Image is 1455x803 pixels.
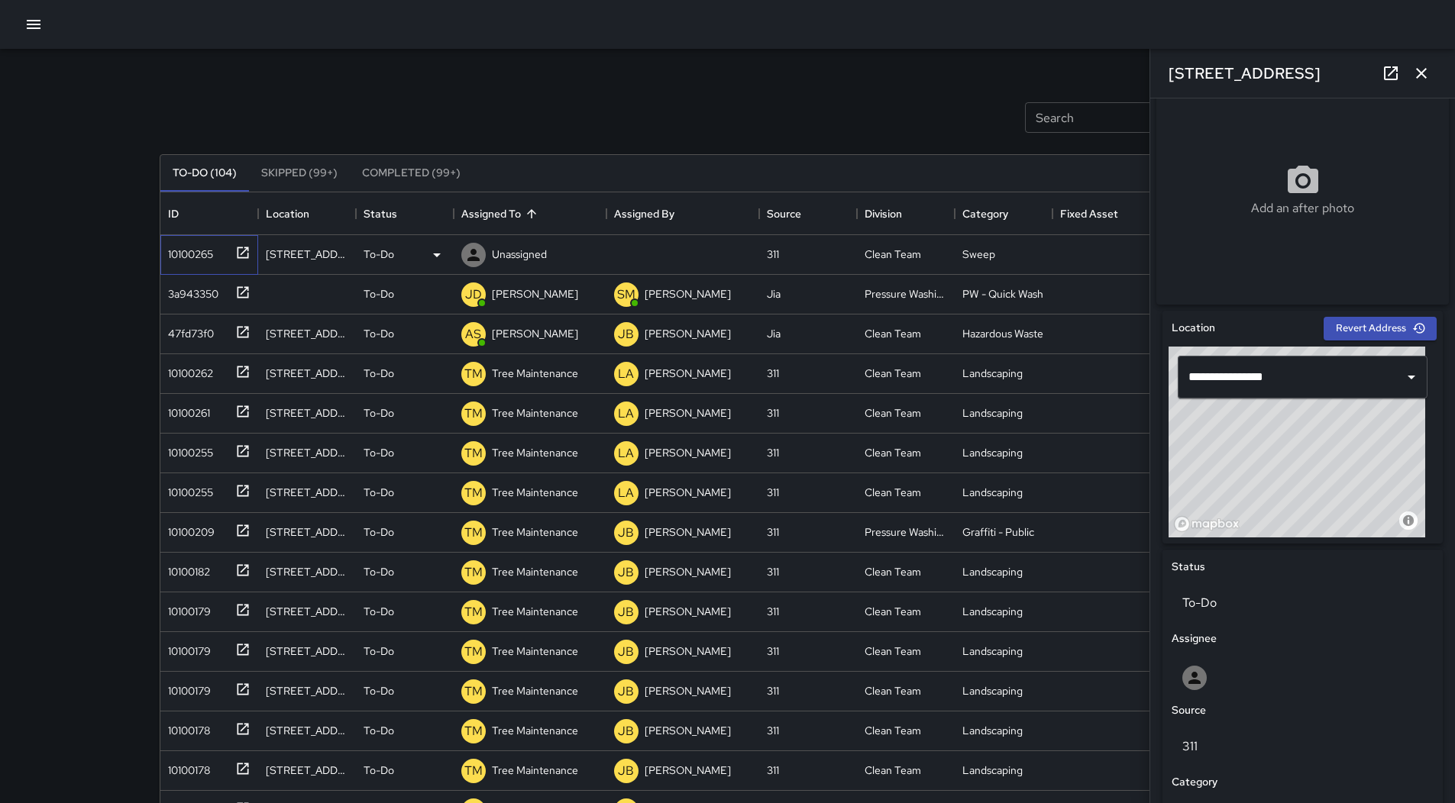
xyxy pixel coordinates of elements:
div: 38 Rose Street [266,445,348,460]
p: [PERSON_NAME] [645,524,731,540]
button: Completed (99+) [350,155,473,192]
div: Assigned To [454,192,606,235]
div: 1515 Market Street [266,643,348,659]
div: Clean Team [865,247,921,262]
div: 98 Franklin Street [266,405,348,421]
div: Clean Team [865,643,921,659]
div: 501 Van Ness Avenue [266,723,348,738]
div: Clean Team [865,326,921,341]
div: Status [356,192,454,235]
div: Landscaping [962,763,1023,778]
div: Clean Team [865,604,921,619]
div: 311 [767,683,779,698]
div: Landscaping [962,723,1023,738]
div: Clean Team [865,564,921,579]
p: JB [618,722,634,740]
p: [PERSON_NAME] [645,286,731,302]
p: [PERSON_NAME] [645,604,731,619]
p: [PERSON_NAME] [645,643,731,659]
p: [PERSON_NAME] [645,485,731,500]
div: 66 Grove Street [266,524,348,540]
div: 10100255 [162,439,213,460]
div: 311 [767,366,779,381]
div: Source [759,192,857,235]
p: TM [464,484,483,502]
p: Tree Maintenance [492,485,578,500]
div: Fixed Asset [1060,192,1118,235]
div: Landscaping [962,366,1023,381]
p: Tree Maintenance [492,445,578,460]
p: To-Do [364,604,394,619]
p: LA [618,405,634,423]
div: 311 [767,524,779,540]
div: Category [962,192,1008,235]
div: 311 [767,643,779,659]
div: Assigned By [614,192,674,235]
div: 311 [767,604,779,619]
div: Landscaping [962,604,1023,619]
div: ID [160,192,258,235]
p: To-Do [364,445,394,460]
p: To-Do [364,723,394,738]
div: 135 Van Ness Avenue [266,604,348,619]
p: To-Do [364,564,394,579]
div: Landscaping [962,485,1023,500]
p: JB [618,325,634,343]
p: [PERSON_NAME] [645,326,731,341]
p: [PERSON_NAME] [645,723,731,738]
div: 1550 Market Street [266,326,348,341]
p: LA [618,484,634,502]
p: JB [618,524,634,542]
button: Sort [521,203,542,224]
p: TM [464,524,483,542]
div: 10100255 [162,479,213,500]
p: TM [464,682,483,701]
div: Pressure Washing [865,524,947,540]
div: 311 [767,723,779,738]
p: TM [464,603,483,621]
div: Clean Team [865,485,921,500]
div: 18 10th Street [266,366,348,381]
p: TM [464,444,483,463]
div: 10100261 [162,399,210,421]
p: TM [464,762,483,780]
div: Clean Team [865,763,921,778]
div: Location [258,192,356,235]
p: Tree Maintenance [492,524,578,540]
div: Category [955,192,1052,235]
p: To-Do [364,524,394,540]
div: 10100209 [162,518,215,540]
p: JB [618,603,634,621]
p: Tree Maintenance [492,723,578,738]
div: Jia [767,326,781,341]
button: To-Do (104) [160,155,249,192]
p: LA [618,365,634,383]
div: 311 [767,564,779,579]
p: [PERSON_NAME] [645,683,731,698]
div: 311 [767,485,779,500]
p: [PERSON_NAME] [645,405,731,421]
div: Clean Team [865,723,921,738]
div: ID [168,192,179,235]
p: JB [618,563,634,582]
p: To-Do [364,247,394,262]
div: 311 [767,763,779,778]
p: Tree Maintenance [492,564,578,579]
div: 171 Grove Street [266,247,348,262]
div: Jia [767,286,781,302]
div: Source [767,192,801,235]
div: 612 McAllister Street [266,763,348,778]
div: PW - Quick Wash [962,286,1043,302]
div: Graffiti - Public [962,524,1034,540]
p: To-Do [364,683,394,698]
div: Assigned By [606,192,759,235]
div: Pressure Washing [865,286,947,302]
p: Tree Maintenance [492,604,578,619]
div: 311 [767,247,779,262]
div: 10100179 [162,598,211,619]
div: Landscaping [962,405,1023,421]
div: Hazardous Waste [962,326,1043,341]
p: TM [464,563,483,582]
div: 10100179 [162,637,211,659]
p: JB [618,762,634,780]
